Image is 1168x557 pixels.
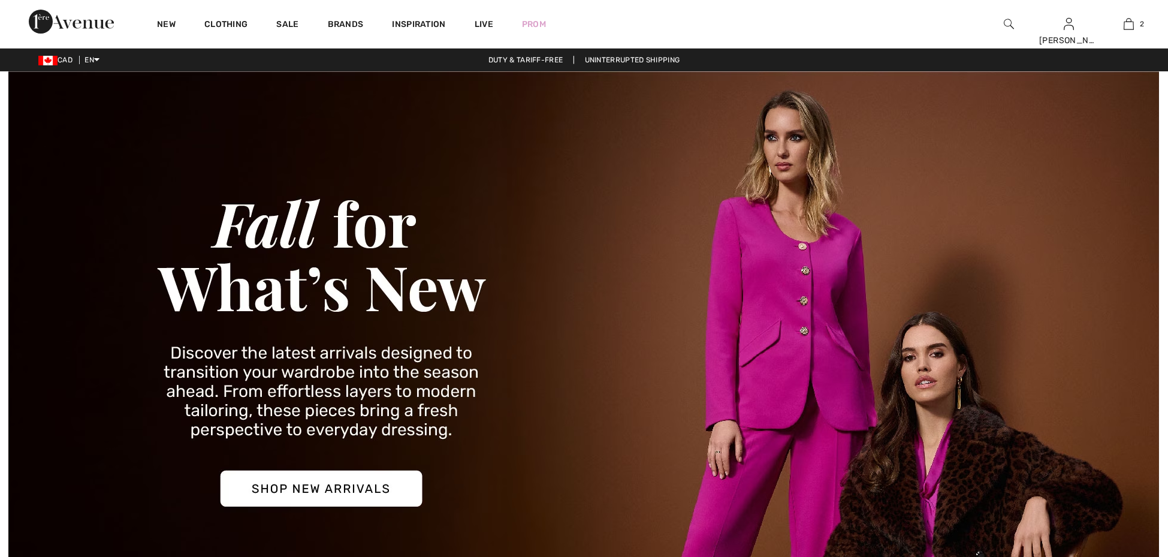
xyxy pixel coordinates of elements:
a: Sign In [1064,18,1074,29]
img: Canadian Dollar [38,56,58,65]
span: EN [84,56,99,64]
a: Sale [276,19,298,32]
span: CAD [38,56,77,64]
a: Clothing [204,19,248,32]
a: 2 [1099,17,1158,31]
span: 2 [1140,19,1144,29]
a: New [157,19,176,32]
a: Brands [328,19,364,32]
span: Inspiration [392,19,445,32]
img: search the website [1004,17,1014,31]
a: Prom [522,18,546,31]
img: My Bag [1124,17,1134,31]
img: 1ère Avenue [29,10,114,34]
div: [PERSON_NAME] [1039,34,1098,47]
a: Live [475,18,493,31]
img: My Info [1064,17,1074,31]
